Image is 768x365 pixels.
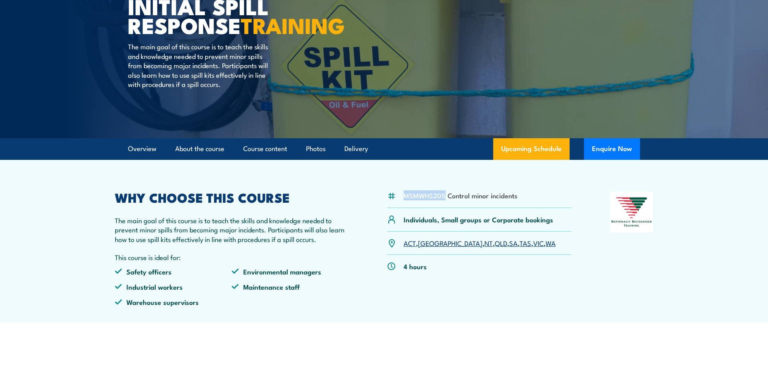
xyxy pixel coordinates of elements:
p: The main goal of this course is to teach the skills and knowledge needed to prevent minor spills ... [128,42,274,89]
a: QLD [495,238,507,248]
a: Overview [128,138,156,159]
li: Warehouse supervisors [115,297,232,307]
li: MSMWHS205 Control minor incidents [404,191,517,200]
a: Course content [243,138,287,159]
li: Environmental managers [232,267,348,276]
a: WA [546,238,556,248]
a: Delivery [344,138,368,159]
p: 4 hours [404,262,427,271]
h2: WHY CHOOSE THIS COURSE [115,192,348,203]
a: VIC [533,238,544,248]
a: TAS [520,238,531,248]
strong: TRAINING [241,8,345,41]
li: Safety officers [115,267,232,276]
li: Industrial workers [115,282,232,291]
a: Upcoming Schedule [493,138,570,160]
a: Photos [306,138,326,159]
img: Nationally Recognised Training logo. [610,192,653,232]
a: ACT [404,238,416,248]
a: NT [484,238,493,248]
button: Enquire Now [584,138,640,160]
p: The main goal of this course is to teach the skills and knowledge needed to prevent minor spills ... [115,216,348,244]
p: , , , , , , , [404,238,556,248]
li: Maintenance staff [232,282,348,291]
a: SA [509,238,518,248]
p: Individuals, Small groups or Corporate bookings [404,215,553,224]
p: This course is ideal for: [115,252,348,262]
a: [GEOGRAPHIC_DATA] [418,238,482,248]
a: About the course [175,138,224,159]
